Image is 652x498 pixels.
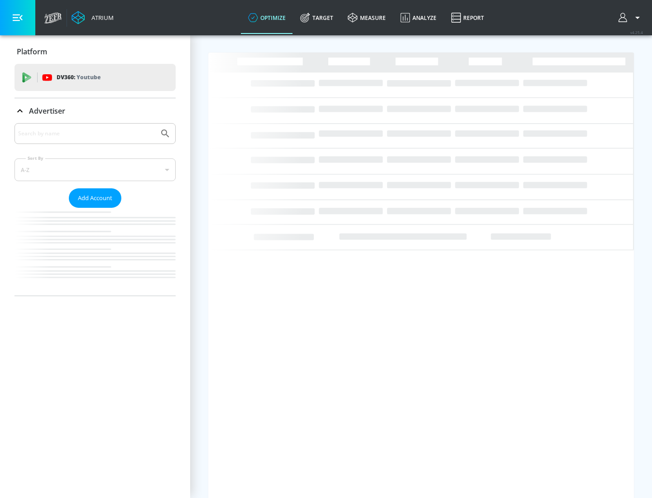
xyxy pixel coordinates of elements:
input: Search by name [18,128,155,139]
div: A-Z [14,158,176,181]
button: Add Account [69,188,121,208]
div: Atrium [88,14,114,22]
span: Add Account [78,193,112,203]
a: Atrium [72,11,114,24]
div: DV360: Youtube [14,64,176,91]
p: Advertiser [29,106,65,116]
a: Analyze [393,1,444,34]
p: Youtube [77,72,101,82]
p: Platform [17,47,47,57]
p: DV360: [57,72,101,82]
div: Platform [14,39,176,64]
div: Advertiser [14,98,176,124]
a: measure [340,1,393,34]
a: Target [293,1,340,34]
label: Sort By [26,155,45,161]
div: Advertiser [14,123,176,296]
span: v 4.25.4 [630,30,643,35]
a: optimize [241,1,293,34]
a: Report [444,1,491,34]
nav: list of Advertiser [14,208,176,296]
